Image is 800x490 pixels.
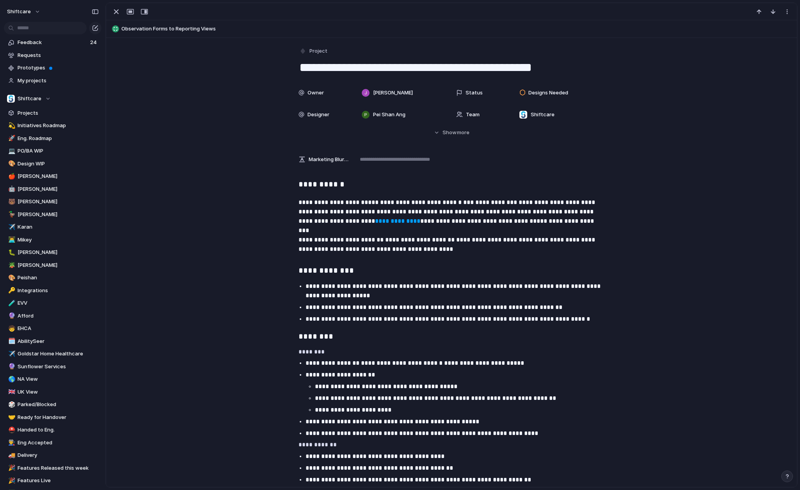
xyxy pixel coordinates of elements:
[8,223,14,232] div: ✈️
[8,337,14,346] div: 🗓️
[18,287,99,295] span: Integrations
[4,133,101,144] div: 🚀Eng. Roadmap
[18,426,99,434] span: Handed to Eng.
[8,261,14,270] div: 🪴
[4,93,101,105] button: Shiftcare
[4,234,101,246] a: 👨‍💻Mikey
[7,477,15,485] button: 🎉
[7,312,15,320] button: 🔮
[7,8,31,16] span: shiftcare
[4,170,101,182] div: 🍎[PERSON_NAME]
[4,221,101,233] a: ✈️Karan
[18,160,99,168] span: Design WIP
[4,285,101,296] a: 🔑Integrations
[18,185,99,193] span: [PERSON_NAME]
[4,5,44,18] button: shiftcare
[8,172,14,181] div: 🍎
[18,95,41,103] span: Shiftcare
[4,336,101,347] a: 🗓️AbilitySeer
[4,437,101,449] a: 👨‍🏭Eng Accepted
[309,47,327,55] span: Project
[4,272,101,284] a: 🎨Peishan
[8,311,14,320] div: 🔮
[7,236,15,244] button: 👨‍💻
[121,25,793,33] span: Observation Forms to Reporting Views
[8,134,14,143] div: 🚀
[4,373,101,385] div: 🌎NA View
[7,160,15,168] button: 🎨
[4,37,101,48] a: Feedback24
[18,375,99,383] span: NA View
[7,401,15,408] button: 🎲
[4,196,101,208] div: 🐻[PERSON_NAME]
[8,362,14,371] div: 🔮
[4,412,101,423] a: 🤝Ready for Handover
[7,122,15,130] button: 💫
[18,147,99,155] span: PO/BA WIP
[7,363,15,371] button: 🔮
[18,64,99,72] span: Prototypes
[18,172,99,180] span: [PERSON_NAME]
[18,388,99,396] span: UK View
[18,337,99,345] span: AbilitySeer
[8,451,14,460] div: 🚚
[18,350,99,358] span: Goldstar Home Healthcare
[90,39,98,46] span: 24
[466,89,483,97] span: Status
[8,299,14,308] div: 🧪
[373,111,405,119] span: Pei Shan Ang
[18,77,99,85] span: My projects
[4,399,101,410] div: 🎲Parked/Blocked
[18,236,99,244] span: Mikey
[4,75,101,87] a: My projects
[7,464,15,472] button: 🎉
[18,414,99,421] span: Ready for Handover
[373,89,413,97] span: [PERSON_NAME]
[18,451,99,459] span: Delivery
[7,249,15,256] button: 🐛
[7,388,15,396] button: 🇬🇧
[7,147,15,155] button: 💻
[4,183,101,195] a: 🤖[PERSON_NAME]
[18,464,99,472] span: Features Released this week
[18,109,99,117] span: Projects
[8,210,14,219] div: 🦆
[8,147,14,156] div: 💻
[4,120,101,131] a: 💫Initiatives Roadmap
[18,401,99,408] span: Parked/Blocked
[4,107,101,119] a: Projects
[4,361,101,373] a: 🔮Sunflower Services
[308,89,324,97] span: Owner
[7,325,15,332] button: 🧒
[7,299,15,307] button: 🧪
[4,449,101,461] div: 🚚Delivery
[4,145,101,157] a: 💻PO/BA WIP
[7,172,15,180] button: 🍎
[7,223,15,231] button: ✈️
[4,247,101,258] div: 🐛[PERSON_NAME]
[8,248,14,257] div: 🐛
[8,286,14,295] div: 🔑
[7,274,15,282] button: 🎨
[457,129,469,137] span: more
[18,312,99,320] span: Afford
[8,463,14,472] div: 🎉
[298,46,330,57] button: Project
[18,135,99,142] span: Eng. Roadmap
[8,197,14,206] div: 🐻
[4,323,101,334] a: 🧒EHCA
[4,424,101,436] div: ⛑️Handed to Eng.
[7,451,15,459] button: 🚚
[4,259,101,271] div: 🪴[PERSON_NAME]
[4,158,101,170] a: 🎨Design WIP
[18,198,99,206] span: [PERSON_NAME]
